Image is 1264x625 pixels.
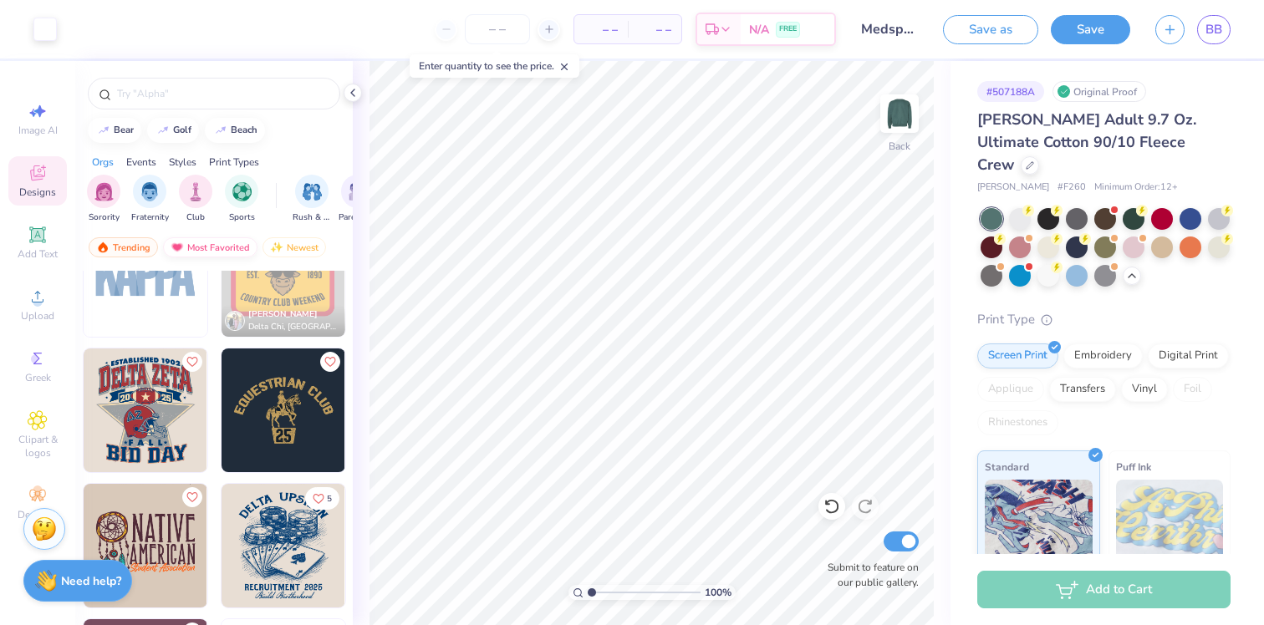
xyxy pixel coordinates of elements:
button: Like [182,487,202,507]
div: Styles [169,155,196,170]
img: ae292698-ed82-40d7-8c8d-58686097675e [206,348,330,472]
span: – – [638,21,671,38]
div: Embroidery [1063,343,1143,368]
span: Image AI [18,124,58,137]
img: 28e84d81-d4d5-4294-a132-20de202fb24f [344,348,468,472]
button: filter button [179,175,212,224]
div: Trending [89,237,158,257]
button: filter button [87,175,120,224]
button: Like [320,352,340,372]
span: Greek [25,371,51,384]
div: filter for Club [179,175,212,224]
button: Like [305,487,339,510]
span: Minimum Order: 12 + [1094,180,1178,195]
img: 81085a72-708e-4d02-a7a6-4f1db75e39ec [344,213,468,337]
button: filter button [225,175,258,224]
button: golf [147,118,199,143]
img: trend_line.gif [214,125,227,135]
img: a369359c-742c-43e3-8f40-8b7576b24155 [84,484,207,607]
img: trend_line.gif [156,125,170,135]
div: Enter quantity to see the price. [410,54,579,78]
div: Foil [1173,377,1212,402]
span: Fraternity [131,211,169,224]
span: Designs [19,185,56,199]
img: 472e9433-1bec-4364-a166-1c1651a818c1 [222,213,345,337]
img: a22c8bd2-ae99-4b40-9e79-99b84fe79a6c [84,348,207,472]
div: beach [231,125,257,135]
img: trending.gif [96,241,110,253]
img: Parent's Weekend Image [349,182,368,201]
span: Sorority [89,211,120,224]
span: Rush & Bid [293,211,331,224]
button: Save as [943,15,1038,44]
span: [PERSON_NAME] [977,180,1049,195]
span: [PERSON_NAME] Adult 9.7 Oz. Ultimate Cotton 90/10 Fleece Crew [977,109,1196,175]
div: Print Type [977,310,1231,329]
img: Puff Ink [1116,480,1224,563]
span: Parent's Weekend [339,211,377,224]
span: Delta Chi, [GEOGRAPHIC_DATA][US_STATE] [248,321,339,333]
img: most_fav.gif [171,241,184,253]
img: Newest.gif [270,241,283,253]
img: Standard [985,480,1093,563]
img: be2954b9-fc87-44b1-a3f5-2bac6dc5484f [206,484,330,607]
span: – – [584,21,618,38]
div: # 507188A [977,81,1044,102]
div: Rhinestones [977,410,1058,435]
strong: Need help? [61,573,121,589]
img: f9ab1769-4c34-480d-9b2b-714dcc998fb3 [84,213,207,337]
div: Orgs [92,155,114,170]
img: Back [883,97,916,130]
span: Add Text [18,247,58,261]
span: Club [186,211,205,224]
button: filter button [339,175,377,224]
div: Back [889,139,910,154]
div: golf [173,125,191,135]
button: filter button [131,175,169,224]
button: filter button [293,175,331,224]
div: Vinyl [1121,377,1168,402]
img: Club Image [186,182,205,201]
input: – – [465,14,530,44]
button: bear [88,118,141,143]
div: Transfers [1049,377,1116,402]
span: Standard [985,458,1029,475]
span: 5 [327,495,332,503]
span: BB [1205,20,1222,39]
img: 8d23ae07-ac1e-4f54-a20e-90565ffcb79d [222,348,345,472]
button: beach [205,118,265,143]
span: N/A [749,21,769,38]
div: Digital Print [1148,343,1229,368]
div: Applique [977,377,1044,402]
div: Original Proof [1052,81,1146,102]
button: Like [182,352,202,372]
img: 60a207c3-99f2-4b04-8c07-beb11f04f455 [222,484,345,607]
div: filter for Sorority [87,175,120,224]
img: Avatar [225,311,245,331]
img: Rush & Bid Image [303,182,322,201]
button: Save [1051,15,1130,44]
span: Clipart & logos [8,433,67,460]
span: Upload [21,309,54,323]
div: Print Types [209,155,259,170]
div: filter for Parent's Weekend [339,175,377,224]
input: Untitled Design [849,13,930,46]
div: filter for Sports [225,175,258,224]
label: Submit to feature on our public gallery. [818,560,919,590]
input: Try "Alpha" [115,85,329,102]
span: Puff Ink [1116,458,1151,475]
span: Decorate [18,508,58,521]
span: # F260 [1058,180,1086,195]
span: 100 % [705,585,731,600]
div: Newest [262,237,326,257]
span: FREE [779,23,797,35]
img: Sports Image [232,182,252,201]
a: BB [1197,15,1231,44]
div: filter for Fraternity [131,175,169,224]
div: Most Favorited [163,237,257,257]
img: Fraternity Image [140,182,159,201]
div: filter for Rush & Bid [293,175,331,224]
span: [PERSON_NAME] [248,308,318,320]
span: Sports [229,211,255,224]
div: Screen Print [977,343,1058,368]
